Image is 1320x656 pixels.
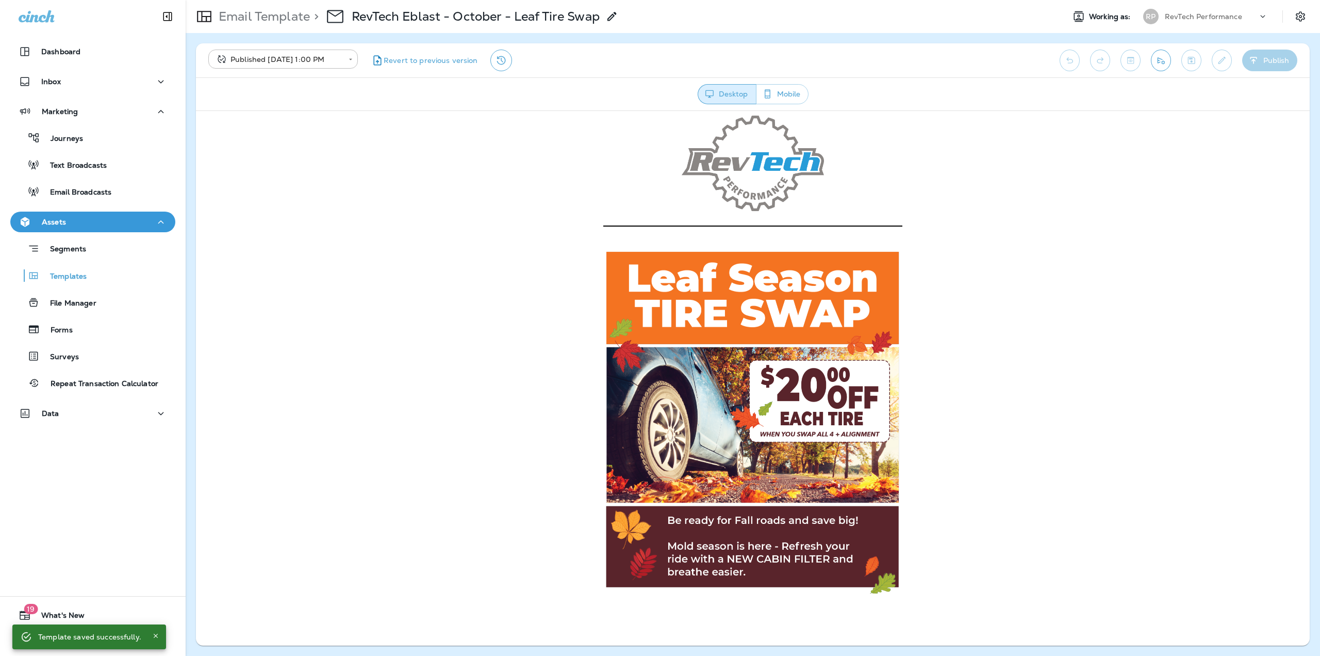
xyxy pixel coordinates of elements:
[10,41,175,62] button: Dashboard
[10,292,175,313] button: File Manager
[24,604,38,614] span: 19
[31,611,85,623] span: What's New
[10,372,175,394] button: Repeat Transaction Calculator
[216,54,341,65] div: Published [DATE] 1:00 PM
[756,84,808,104] button: Mobile
[1165,12,1242,21] p: RevTech Performance
[150,630,162,642] button: Close
[10,154,175,175] button: Text Broadcasts
[41,47,80,56] p: Dashboard
[153,6,182,27] button: Collapse Sidebar
[214,9,310,24] p: Email Template
[40,272,87,282] p: Templates
[10,318,175,340] button: Forms
[10,71,175,92] button: Inbox
[10,212,175,232] button: Assets
[40,379,158,389] p: Repeat Transaction Calculator
[10,630,175,650] button: Support
[698,84,756,104] button: Desktop
[40,134,83,144] p: Journeys
[10,181,175,202] button: Email Broadcasts
[10,605,175,626] button: 19What's New
[10,127,175,149] button: Journeys
[10,345,175,367] button: Surveys
[40,188,111,198] p: Email Broadcasts
[10,265,175,286] button: Templates
[42,107,78,116] p: Marketing
[1151,50,1171,71] button: Send test email
[42,218,66,226] p: Assets
[1089,12,1133,21] span: Working as:
[352,9,600,24] p: RevTech Eblast - October - Leaf Tire Swap
[40,326,73,335] p: Forms
[42,409,59,418] p: Data
[40,245,86,255] p: Segments
[310,9,319,24] p: >
[366,50,482,71] button: Revert to previous version
[1291,7,1310,26] button: Settings
[10,101,175,122] button: Marketing
[41,77,61,86] p: Inbox
[384,56,478,66] span: Revert to previous version
[38,628,141,646] div: Template saved successfully.
[1143,9,1159,24] div: RP
[10,237,175,260] button: Segments
[40,353,79,362] p: Surveys
[486,5,628,100] img: RevTech Performance Logo
[40,299,96,309] p: File Manager
[402,131,712,490] img: 25-1001-RevTech-Eblast-1.png
[490,50,512,71] button: View Changelog
[10,403,175,424] button: Data
[40,161,107,171] p: Text Broadcasts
